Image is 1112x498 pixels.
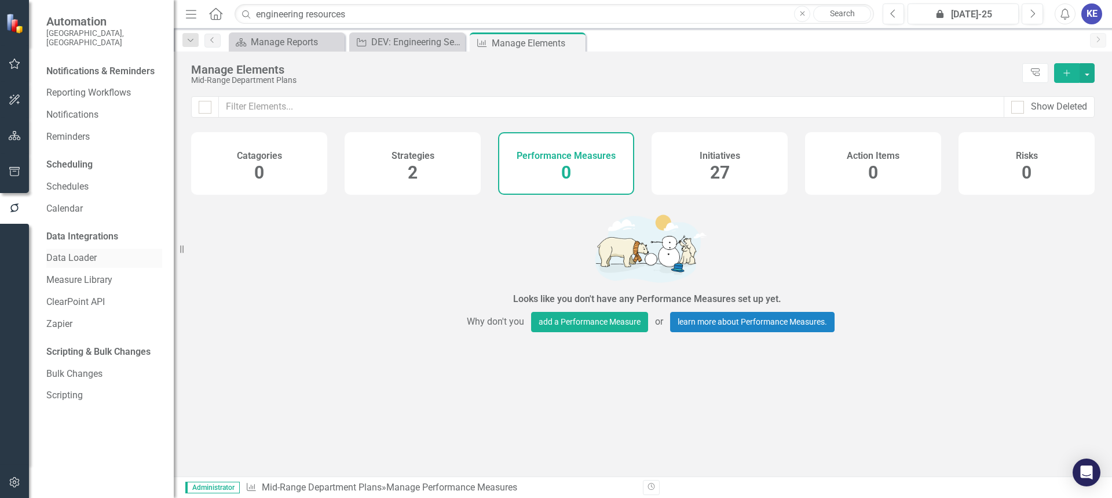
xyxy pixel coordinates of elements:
[517,151,616,161] h4: Performance Measures
[262,482,382,493] a: Mid-Range Department Plans
[232,35,342,49] a: Manage Reports
[235,4,874,24] input: Search ClearPoint...
[46,14,162,28] span: Automation
[670,312,835,332] a: learn more about Performance Measures.
[6,13,26,33] img: ClearPoint Strategy
[492,36,583,50] div: Manage Elements
[46,202,162,216] a: Calendar
[46,274,162,287] a: Measure Library
[46,389,162,402] a: Scripting
[46,28,162,48] small: [GEOGRAPHIC_DATA], [GEOGRAPHIC_DATA]
[1081,3,1102,24] button: KE
[408,162,418,183] span: 2
[218,96,1004,118] input: Filter Elements...
[371,35,462,49] div: DEV: Engineering Services
[912,8,1015,21] div: [DATE]-25
[908,3,1019,24] button: [DATE]-25
[46,252,162,265] a: Data Loader
[1016,151,1038,161] h4: Risks
[460,312,531,332] span: Why don't you
[561,162,571,183] span: 0
[46,368,162,381] a: Bulk Changes
[531,312,648,332] button: add a Performance Measure
[352,35,462,49] a: DEV: Engineering Services
[46,158,93,172] div: Scheduling
[648,312,670,332] span: or
[46,230,118,243] div: Data Integrations
[1031,100,1087,114] div: Show Deleted
[513,293,781,306] div: Looks like you don't have any Performance Measures set up yet.
[474,206,821,290] img: Getting started
[251,35,342,49] div: Manage Reports
[46,130,162,144] a: Reminders
[710,162,730,183] span: 27
[868,162,878,183] span: 0
[246,481,634,495] div: » Manage Performance Measures
[46,296,162,309] a: ClearPoint API
[392,151,434,161] h4: Strategies
[191,76,1016,85] div: Mid-Range Department Plans
[46,180,162,194] a: Schedules
[847,151,899,161] h4: Action Items
[254,162,264,183] span: 0
[1022,162,1031,183] span: 0
[191,63,1016,76] div: Manage Elements
[46,108,162,122] a: Notifications
[813,6,871,22] a: Search
[46,318,162,331] a: Zapier
[185,482,240,493] span: Administrator
[1073,459,1100,486] div: Open Intercom Messenger
[237,151,282,161] h4: Catagories
[46,346,151,359] div: Scripting & Bulk Changes
[700,151,740,161] h4: Initiatives
[46,86,162,100] a: Reporting Workflows
[46,65,155,78] div: Notifications & Reminders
